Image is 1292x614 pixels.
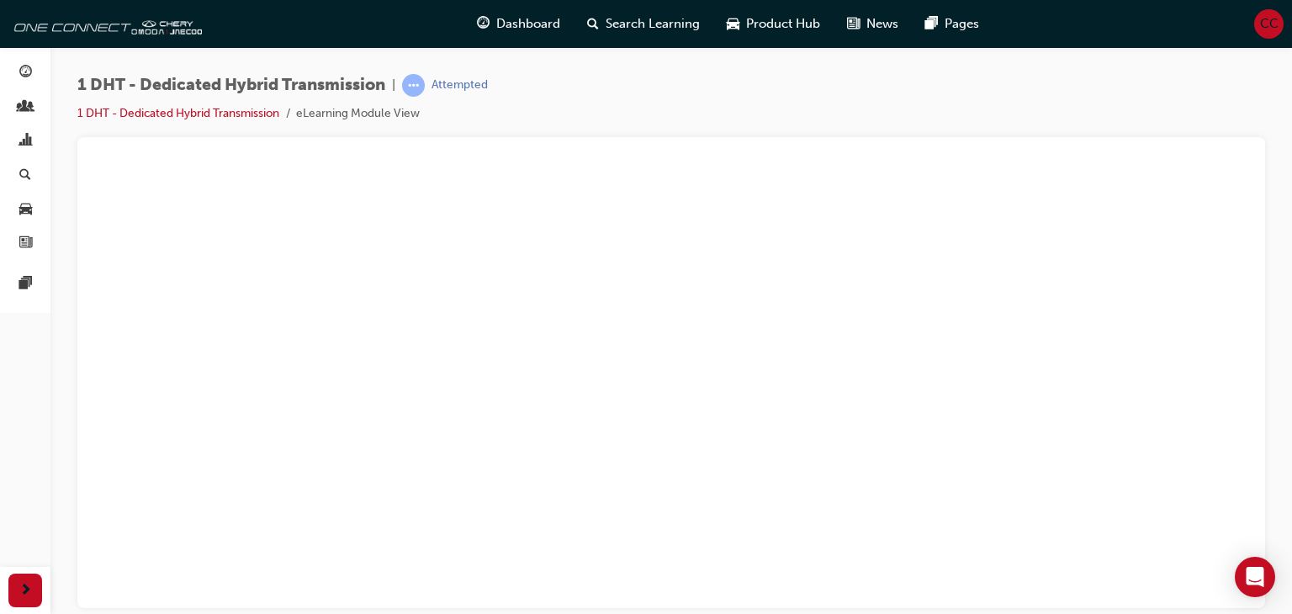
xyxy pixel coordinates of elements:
[77,76,385,95] span: 1 DHT - Dedicated Hybrid Transmission
[19,277,32,292] span: pages-icon
[19,100,32,115] span: people-icon
[392,76,395,95] span: |
[496,14,560,34] span: Dashboard
[19,66,32,81] span: guage-icon
[463,7,574,41] a: guage-iconDashboard
[19,580,32,601] span: next-icon
[19,236,32,251] span: news-icon
[925,13,938,34] span: pages-icon
[746,14,820,34] span: Product Hub
[77,106,279,120] a: 1 DHT - Dedicated Hybrid Transmission
[1254,9,1284,39] button: CC
[296,104,420,124] li: eLearning Module View
[19,134,32,149] span: chart-icon
[945,14,979,34] span: Pages
[834,7,912,41] a: news-iconNews
[19,168,31,183] span: search-icon
[912,7,993,41] a: pages-iconPages
[432,77,488,93] div: Attempted
[402,74,425,97] span: learningRecordVerb_ATTEMPT-icon
[727,13,739,34] span: car-icon
[1235,557,1275,597] div: Open Intercom Messenger
[847,13,860,34] span: news-icon
[606,14,700,34] span: Search Learning
[866,14,898,34] span: News
[713,7,834,41] a: car-iconProduct Hub
[1260,14,1279,34] span: CC
[19,202,32,217] span: car-icon
[477,13,490,34] span: guage-icon
[587,13,599,34] span: search-icon
[8,7,202,40] img: oneconnect
[574,7,713,41] a: search-iconSearch Learning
